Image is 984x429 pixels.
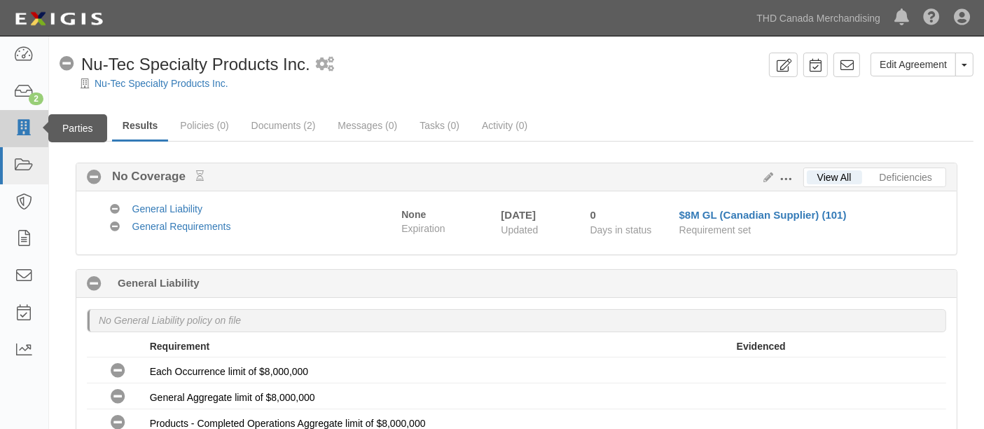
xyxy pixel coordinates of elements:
[869,170,943,184] a: Deficiencies
[112,111,169,142] a: Results
[737,341,786,352] strong: Evidenced
[758,172,773,183] a: Edit Results
[401,209,426,220] strong: None
[110,205,120,214] i: No Coverage
[150,366,308,377] span: Each Occurrence limit of $8,000,000
[871,53,956,76] a: Edit Agreement
[60,57,74,71] i: No Coverage
[95,78,228,89] a: Nu-Tec Specialty Products Inc.
[679,224,751,236] span: Requirement set
[471,111,538,139] a: Activity (0)
[316,57,334,72] i: 1 scheduled workflow
[749,4,887,32] a: THD Canada Merchandising
[60,53,310,76] div: Nu-Tec Specialty Products Inc.
[501,224,538,236] span: Updated
[132,221,231,232] a: General Requirements
[111,364,125,379] i: No Coverage
[807,170,862,184] a: View All
[590,207,669,222] div: Since 10/14/2025
[118,275,200,290] b: General Liability
[87,170,102,185] i: No Coverage
[99,313,241,327] p: No General Liability policy on file
[48,114,107,142] div: Parties
[110,222,120,232] i: No Coverage
[60,111,111,139] a: Details
[196,170,204,182] small: Pending Review
[590,224,652,236] span: Days in status
[679,209,847,221] a: $8M GL (Canadian Supplier) (101)
[11,6,107,32] img: logo-5460c22ac91f19d4615b14bd174203de0afe785f0fc80cf4dbbc73dc1793850b.png
[409,111,470,139] a: Tasks (0)
[132,203,202,214] a: General Liability
[29,93,43,105] div: 2
[150,418,426,429] span: Products - Completed Operations Aggregate limit of $8,000,000
[501,207,569,222] div: [DATE]
[923,10,940,27] i: Help Center - Complianz
[81,55,310,74] span: Nu-Tec Specialty Products Inc.
[150,341,210,352] strong: Requirement
[169,111,239,139] a: Policies (0)
[111,390,125,404] i: No Coverage
[87,277,102,292] i: No Coverage 0 days (since 10/14/2025)
[150,392,315,403] span: General Aggregate limit of $8,000,000
[401,222,490,236] span: Expiration
[102,168,204,185] b: No Coverage
[327,111,408,139] a: Messages (0)
[241,111,326,139] a: Documents (2)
